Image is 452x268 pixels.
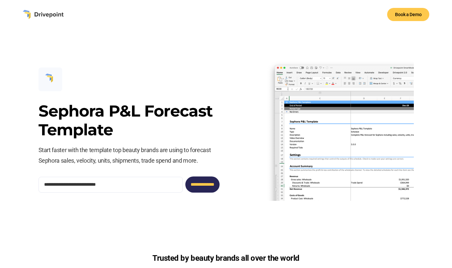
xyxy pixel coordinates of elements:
h6: Trusted by beauty brands all over the world [152,252,299,264]
a: Book a Demo [387,8,429,21]
div: Book a Demo [395,11,421,18]
form: Email Form [39,176,220,193]
p: Start faster with the template top beauty brands are using to forecast Sephora sales, velocity, u... [39,145,220,166]
h3: Sephora P&L Forecast Template [39,102,220,140]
